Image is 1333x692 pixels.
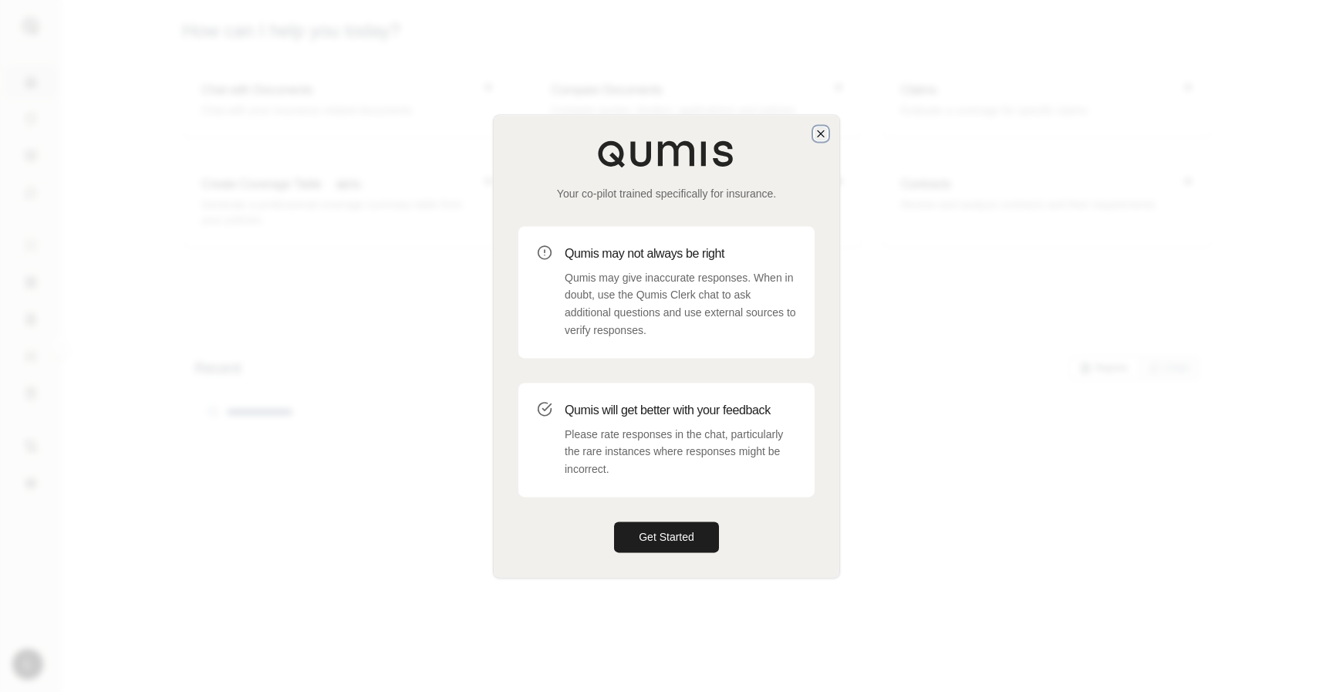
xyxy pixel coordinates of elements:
p: Qumis may give inaccurate responses. When in doubt, use the Qumis Clerk chat to ask additional qu... [565,269,796,339]
img: Qumis Logo [597,140,736,167]
p: Your co-pilot trained specifically for insurance. [518,186,815,201]
button: Get Started [614,522,719,552]
h3: Qumis will get better with your feedback [565,401,796,420]
p: Please rate responses in the chat, particularly the rare instances where responses might be incor... [565,426,796,478]
h3: Qumis may not always be right [565,245,796,263]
